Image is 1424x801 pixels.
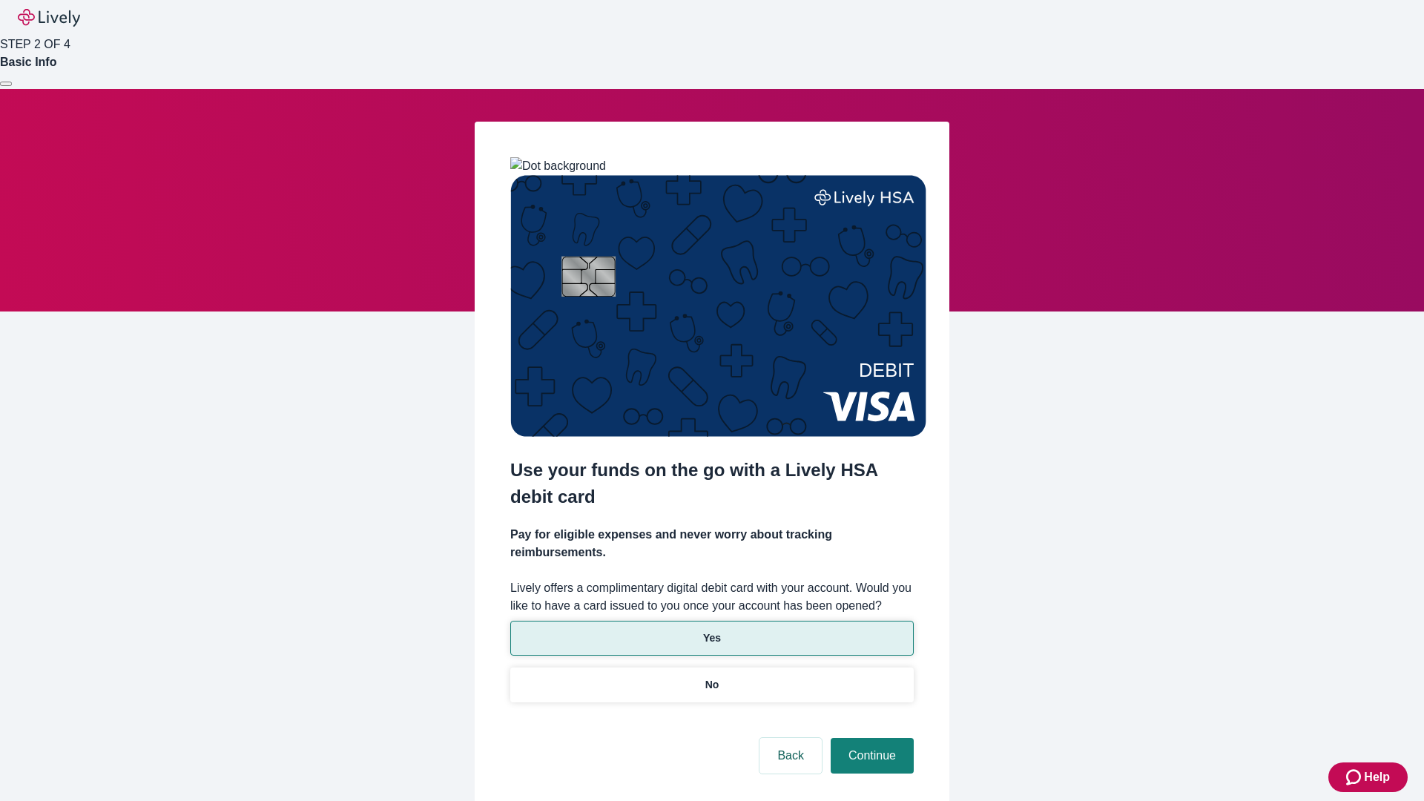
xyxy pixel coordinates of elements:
[510,621,914,656] button: Yes
[703,630,721,646] p: Yes
[510,526,914,561] h4: Pay for eligible expenses and never worry about tracking reimbursements.
[1346,768,1364,786] svg: Zendesk support icon
[510,175,926,437] img: Debit card
[510,457,914,510] h2: Use your funds on the go with a Lively HSA debit card
[510,157,606,175] img: Dot background
[705,677,719,693] p: No
[1328,762,1408,792] button: Zendesk support iconHelp
[510,667,914,702] button: No
[510,579,914,615] label: Lively offers a complimentary digital debit card with your account. Would you like to have a card...
[831,738,914,774] button: Continue
[759,738,822,774] button: Back
[1364,768,1390,786] span: Help
[18,9,80,27] img: Lively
